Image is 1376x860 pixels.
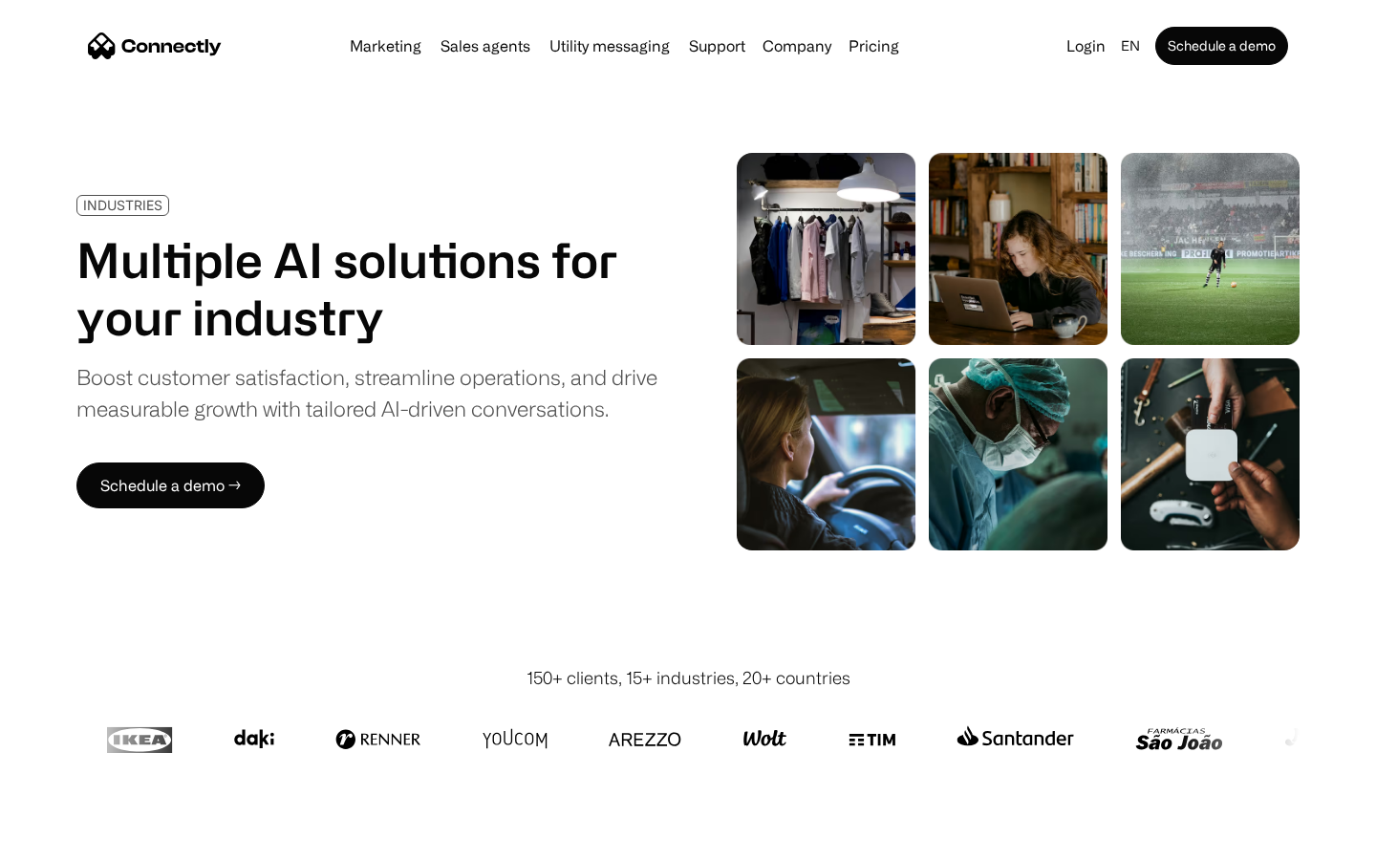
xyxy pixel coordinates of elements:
a: Marketing [342,38,429,54]
h1: Multiple AI solutions for your industry [76,231,657,346]
a: Schedule a demo → [76,462,265,508]
a: Support [681,38,753,54]
div: INDUSTRIES [83,198,162,212]
div: Company [763,32,831,59]
a: Schedule a demo [1155,27,1288,65]
a: Sales agents [433,38,538,54]
a: Pricing [841,38,907,54]
aside: Language selected: English [19,825,115,853]
div: en [1121,32,1140,59]
ul: Language list [38,827,115,853]
div: Boost customer satisfaction, streamline operations, and drive measurable growth with tailored AI-... [76,361,657,424]
a: Utility messaging [542,38,677,54]
div: 150+ clients, 15+ industries, 20+ countries [527,665,850,691]
a: Login [1059,32,1113,59]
